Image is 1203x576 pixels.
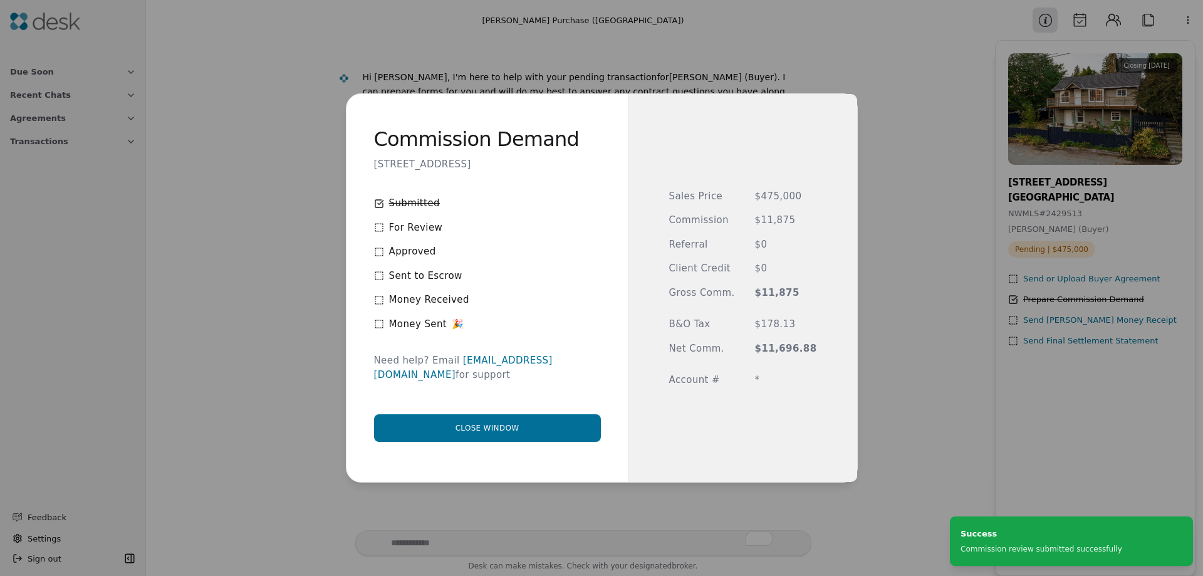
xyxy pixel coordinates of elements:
[389,196,440,211] span: Submitted
[669,213,735,228] span: Commission
[374,355,553,380] a: [EMAIL_ADDRESS][DOMAIN_NAME]
[961,543,1122,555] div: Commission review submitted successfully
[669,189,735,204] span: Sales Price
[389,221,443,235] span: For Review
[755,342,817,356] span: $11,696.88
[452,318,464,330] span: 🎉
[456,369,510,380] span: for support
[374,414,601,442] button: Close window
[374,134,580,145] h2: Commission Demand
[389,293,469,307] span: Money Received
[961,527,1122,540] div: Success
[669,286,735,300] span: Gross Comm.
[669,261,735,276] span: Client Credit
[755,213,817,228] span: $11,875
[389,244,436,259] span: Approved
[389,317,464,332] span: Money Sent
[755,317,817,332] span: $178.13
[755,189,817,204] span: $475,000
[389,269,462,283] span: Sent to Escrow
[374,157,471,172] p: [STREET_ADDRESS]
[669,317,735,332] span: B&O Tax
[669,238,735,252] span: Referral
[669,342,735,356] span: Net Comm.
[669,373,735,387] span: Account #
[374,353,601,382] div: Need help? Email
[755,261,817,276] span: $0
[755,238,817,252] span: $0
[755,286,817,300] span: $11,875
